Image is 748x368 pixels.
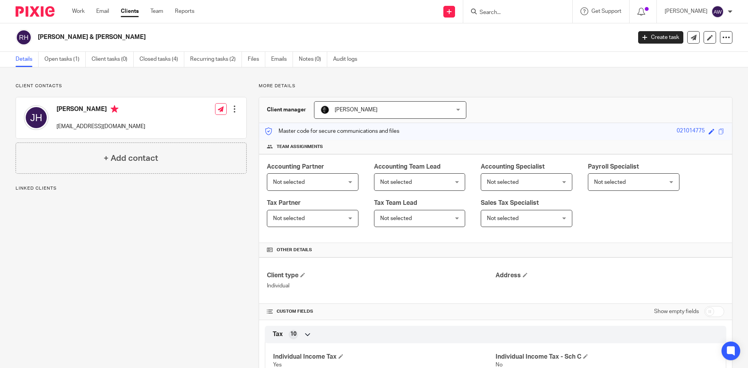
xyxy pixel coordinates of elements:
[271,52,293,67] a: Emails
[72,7,85,15] a: Work
[92,52,134,67] a: Client tasks (0)
[38,33,509,41] h2: [PERSON_NAME] & [PERSON_NAME]
[16,29,32,46] img: svg%3E
[380,216,412,221] span: Not selected
[104,152,158,164] h4: + Add contact
[248,52,265,67] a: Files
[333,52,363,67] a: Audit logs
[111,105,118,113] i: Primary
[479,9,549,16] input: Search
[190,52,242,67] a: Recurring tasks (2)
[139,52,184,67] a: Closed tasks (4)
[277,247,312,253] span: Other details
[273,330,283,338] span: Tax
[591,9,621,14] span: Get Support
[259,83,732,89] p: More details
[481,164,545,170] span: Accounting Specialist
[380,180,412,185] span: Not selected
[267,164,324,170] span: Accounting Partner
[335,107,378,113] span: [PERSON_NAME]
[56,123,145,130] p: [EMAIL_ADDRESS][DOMAIN_NAME]
[638,31,683,44] a: Create task
[273,216,305,221] span: Not selected
[175,7,194,15] a: Reports
[277,144,323,150] span: Team assignments
[290,330,296,338] span: 10
[496,362,503,368] span: No
[273,362,282,368] span: Yes
[496,353,718,361] h4: Individual Income Tax - Sch C
[273,353,496,361] h4: Individual Income Tax
[16,83,247,89] p: Client contacts
[24,105,49,130] img: svg%3E
[320,105,330,114] img: Chris.jpg
[16,6,55,17] img: Pixie
[16,185,247,192] p: Linked clients
[150,7,163,15] a: Team
[299,52,327,67] a: Notes (0)
[267,200,301,206] span: Tax Partner
[654,308,699,315] label: Show empty fields
[56,105,145,115] h4: [PERSON_NAME]
[267,271,496,280] h4: Client type
[487,216,519,221] span: Not selected
[594,180,626,185] span: Not selected
[665,7,707,15] p: [PERSON_NAME]
[677,127,705,136] div: 021014775
[487,180,519,185] span: Not selected
[374,200,417,206] span: Tax Team Lead
[44,52,86,67] a: Open tasks (1)
[481,200,539,206] span: Sales Tax Specialist
[374,164,441,170] span: Accounting Team Lead
[267,282,496,290] p: Individual
[588,164,639,170] span: Payroll Specialist
[267,106,306,114] h3: Client manager
[273,180,305,185] span: Not selected
[711,5,724,18] img: svg%3E
[496,271,724,280] h4: Address
[16,52,39,67] a: Details
[265,127,399,135] p: Master code for secure communications and files
[96,7,109,15] a: Email
[267,308,496,315] h4: CUSTOM FIELDS
[121,7,139,15] a: Clients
